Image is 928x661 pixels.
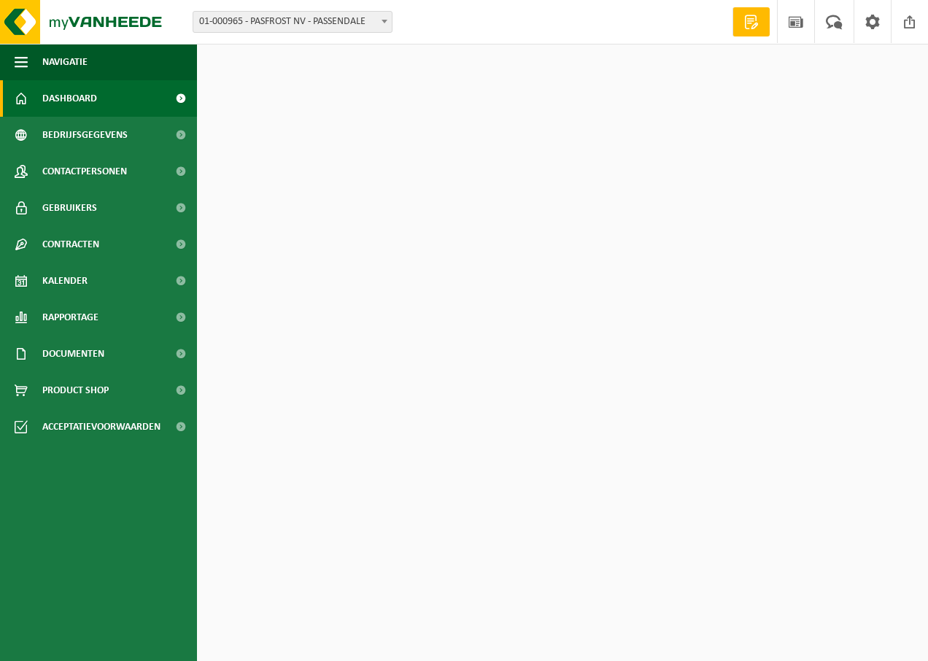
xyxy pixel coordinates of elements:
span: Documenten [42,336,104,372]
span: 01-000965 - PASFROST NV - PASSENDALE [193,11,393,33]
span: Kalender [42,263,88,299]
span: Acceptatievoorwaarden [42,409,161,445]
span: Bedrijfsgegevens [42,117,128,153]
span: Product Shop [42,372,109,409]
span: Contactpersonen [42,153,127,190]
span: Gebruikers [42,190,97,226]
span: Dashboard [42,80,97,117]
span: Navigatie [42,44,88,80]
span: Contracten [42,226,99,263]
span: Rapportage [42,299,98,336]
span: 01-000965 - PASFROST NV - PASSENDALE [193,12,392,32]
